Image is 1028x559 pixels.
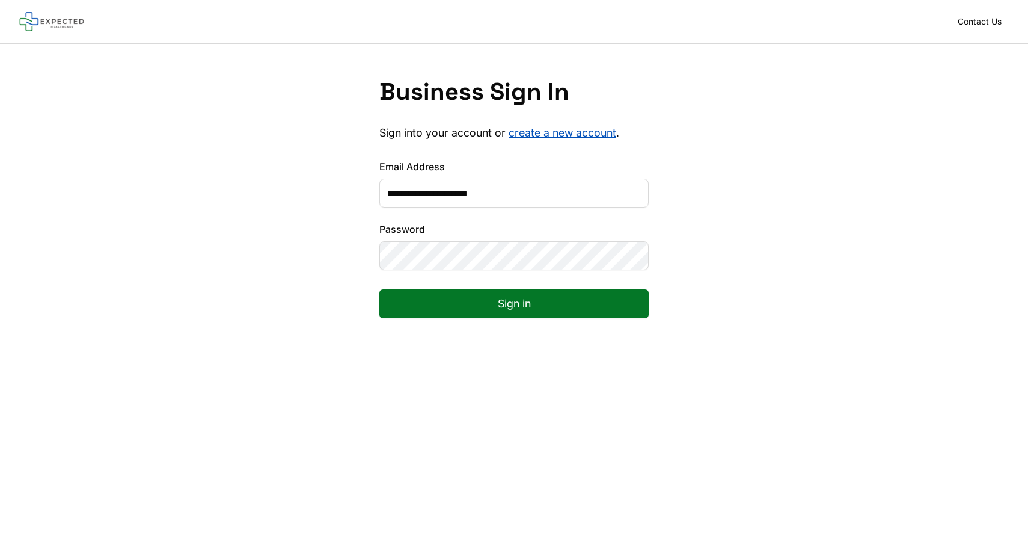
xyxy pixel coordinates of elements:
[379,289,649,318] button: Sign in
[379,78,649,107] h1: Business Sign In
[379,159,649,174] label: Email Address
[509,126,616,139] a: create a new account
[950,13,1009,30] a: Contact Us
[379,126,649,140] p: Sign into your account or .
[379,222,649,236] label: Password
